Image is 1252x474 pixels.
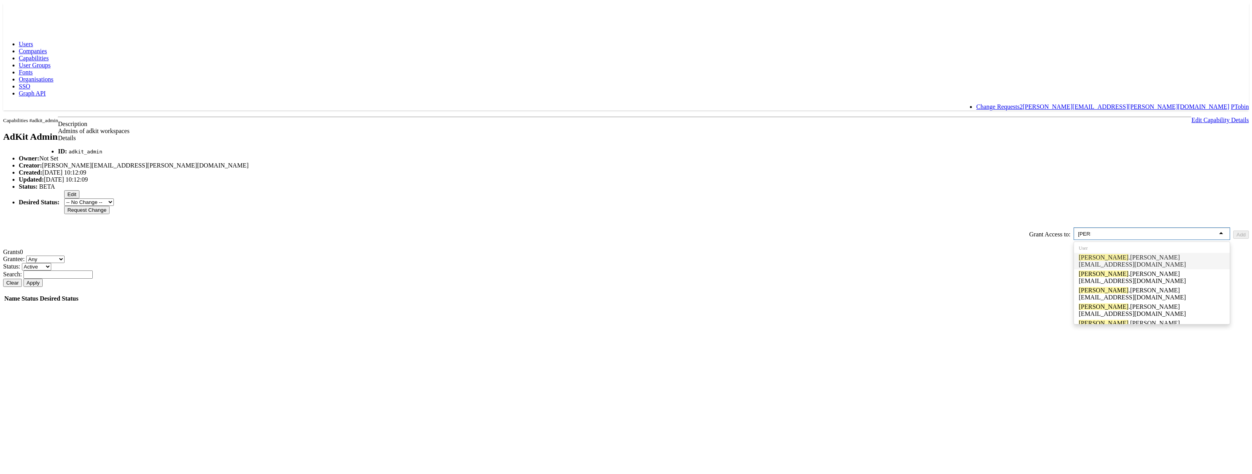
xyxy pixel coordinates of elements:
span: [PERSON_NAME] [1079,270,1128,277]
b: ID: [58,148,67,155]
th: Name [4,295,20,303]
a: Graph API [19,90,46,97]
span: Status: [3,263,20,270]
div: .[PERSON_NAME][EMAIL_ADDRESS][DOMAIN_NAME] [1074,286,1230,302]
button: Add [1233,231,1249,239]
a: Fonts [19,69,33,76]
span: Grantee: [3,256,25,262]
li: [DATE] 10:12:09 [19,176,1249,183]
b: Owner: [19,155,39,162]
a: [PERSON_NAME][EMAIL_ADDRESS][PERSON_NAME][DOMAIN_NAME] [1023,103,1229,110]
label: Grant Access to: [1029,231,1071,238]
div: Admins of adkit workspaces [3,128,1249,135]
li: [DATE] 10:12:09 [19,169,1249,176]
a: Organisations [19,76,54,83]
div: .[PERSON_NAME][EMAIL_ADDRESS][DOMAIN_NAME] [1074,253,1230,269]
a: Edit Capability Details [1191,117,1249,123]
input: Search for a User, Company or User Group [1078,231,1091,237]
b: Updated: [19,176,44,183]
span: 2 [1020,103,1023,110]
a: SSO [19,83,30,90]
small: Capabilities #adkit_admin [3,117,58,123]
span: [PERSON_NAME] [1079,303,1128,310]
span: [PERSON_NAME] [1079,320,1128,326]
div: .[PERSON_NAME][EMAIL_ADDRESS][DOMAIN_NAME] [1074,319,1230,335]
div: .[PERSON_NAME][EMAIL_ADDRESS][DOMAIN_NAME] [1074,269,1230,286]
span: [PERSON_NAME] [1079,254,1128,261]
input: Request Change [64,206,110,214]
div: Details [3,135,1249,142]
span: BETA [39,183,55,190]
b: Status: [19,183,38,190]
div: Description [3,121,1249,128]
th: Status [21,295,39,303]
span: [PERSON_NAME] [1079,287,1128,294]
b: Creator: [19,162,42,169]
a: User Groups [19,62,50,68]
a: PTobin [1231,103,1249,110]
button: Clear [3,279,22,287]
code: adkit_admin [68,149,102,155]
div: Grants [3,249,1249,256]
div: .[PERSON_NAME][EMAIL_ADDRESS][DOMAIN_NAME] [1074,302,1230,319]
button: Apply [23,279,43,287]
span: Search: [3,271,22,278]
span: 0 [20,249,23,255]
th: Desired Status [40,295,79,303]
div: User [1074,244,1230,253]
a: Capabilities [19,55,49,61]
a: Change Requests2 [976,103,1023,110]
b: Created: [19,169,42,176]
button: Edit [64,190,79,198]
li: [PERSON_NAME][EMAIL_ADDRESS][PERSON_NAME][DOMAIN_NAME] [19,162,1249,169]
h2: AdKit Admin [3,132,58,142]
a: Users [19,41,33,47]
li: Not Set [19,155,1249,162]
a: Companies [19,48,47,54]
b: Desired Status: [19,199,59,205]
